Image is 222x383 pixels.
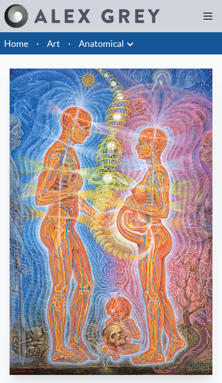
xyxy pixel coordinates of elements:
li: · [32,32,43,54]
a: Home [4,38,28,49]
img: The-Promise-1997-Alex-Grey-watermarked.jpg [10,69,212,375]
a: Art [47,36,60,50]
a: Anatomical [79,36,124,50]
li: · [64,32,75,54]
